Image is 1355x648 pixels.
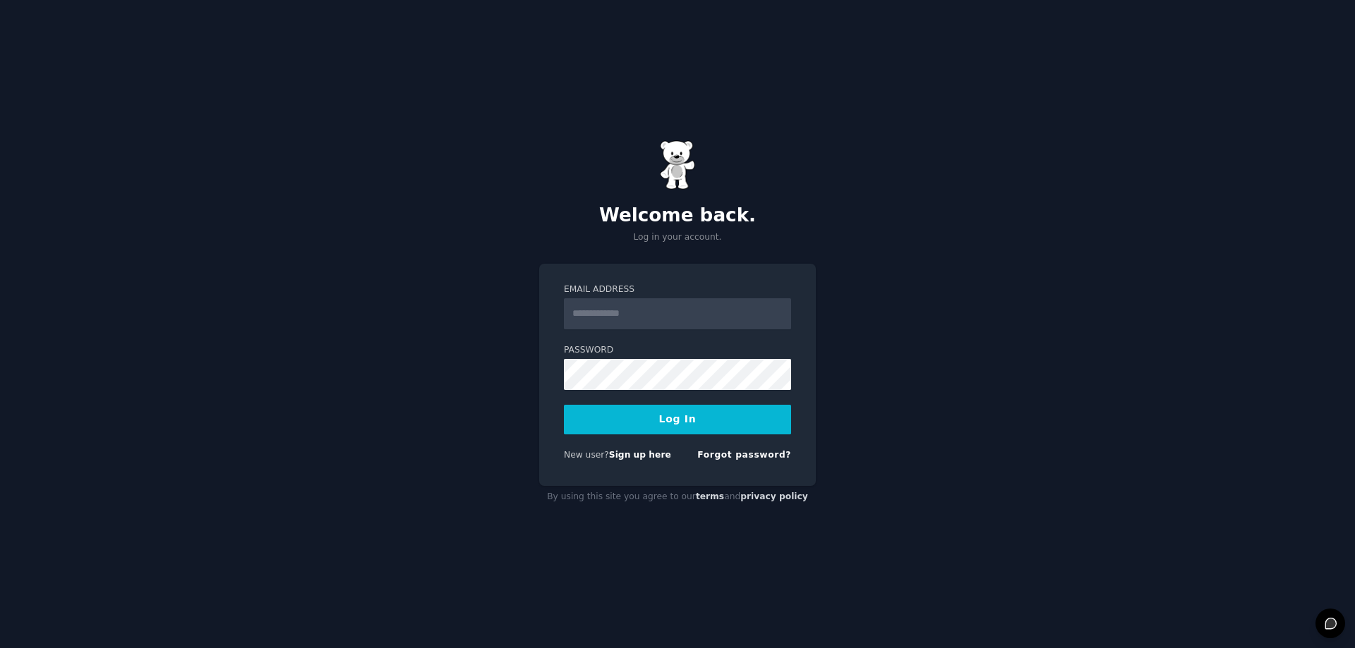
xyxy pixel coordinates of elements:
label: Email Address [564,283,791,296]
h2: Welcome back. [539,204,816,227]
img: Gummy Bear [660,140,695,190]
a: privacy policy [740,491,808,501]
button: Log In [564,405,791,434]
p: Log in your account. [539,231,816,244]
a: Sign up here [609,450,671,460]
label: Password [564,344,791,357]
a: terms [696,491,724,501]
div: By using this site you agree to our and [539,486,816,508]
a: Forgot password? [697,450,791,460]
span: New user? [564,450,609,460]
